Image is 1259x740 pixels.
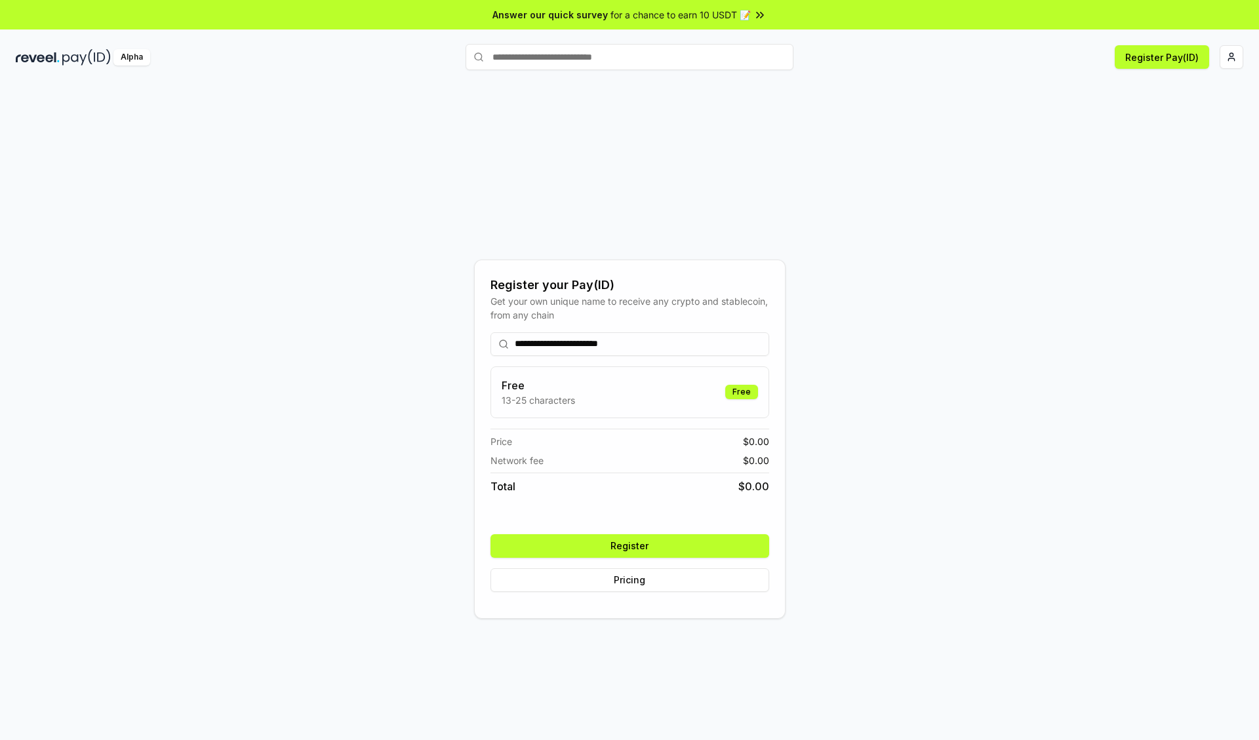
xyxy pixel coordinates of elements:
[490,276,769,294] div: Register your Pay(ID)
[743,435,769,448] span: $ 0.00
[610,8,751,22] span: for a chance to earn 10 USDT 📝
[738,478,769,494] span: $ 0.00
[490,568,769,592] button: Pricing
[490,478,515,494] span: Total
[16,49,60,66] img: reveel_dark
[490,435,512,448] span: Price
[490,454,544,467] span: Network fee
[492,8,608,22] span: Answer our quick survey
[502,378,575,393] h3: Free
[743,454,769,467] span: $ 0.00
[725,385,758,399] div: Free
[490,534,769,558] button: Register
[490,294,769,322] div: Get your own unique name to receive any crypto and stablecoin, from any chain
[113,49,150,66] div: Alpha
[502,393,575,407] p: 13-25 characters
[1115,45,1209,69] button: Register Pay(ID)
[62,49,111,66] img: pay_id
